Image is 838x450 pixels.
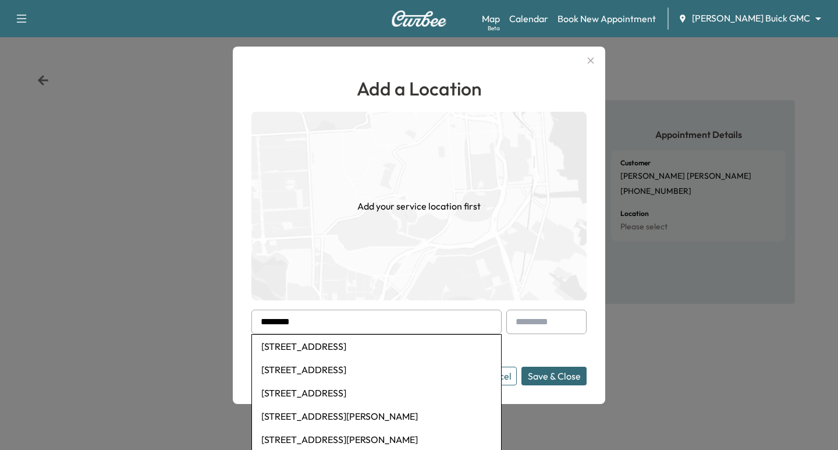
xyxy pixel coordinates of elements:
button: Save & Close [521,367,587,385]
a: MapBeta [482,12,500,26]
a: Book New Appointment [558,12,656,26]
img: empty-map-CL6vilOE.png [251,112,587,300]
img: Curbee Logo [391,10,447,27]
li: [STREET_ADDRESS][PERSON_NAME] [252,405,501,428]
span: [PERSON_NAME] Buick GMC [692,12,810,25]
a: Calendar [509,12,548,26]
h1: Add a Location [251,75,587,102]
li: [STREET_ADDRESS] [252,381,501,405]
li: [STREET_ADDRESS] [252,335,501,358]
h1: Add your service location first [357,199,481,213]
li: [STREET_ADDRESS] [252,358,501,381]
div: Beta [488,24,500,33]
